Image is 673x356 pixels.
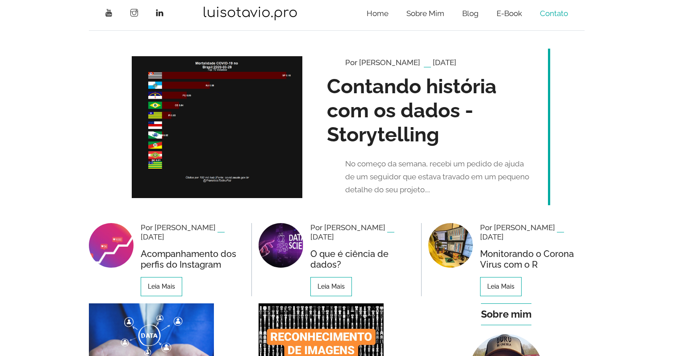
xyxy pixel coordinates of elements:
[345,58,420,67] span: Por [PERSON_NAME]
[327,75,533,147] a: Contando história com os dados - Storytelling
[481,303,531,325] h4: Sobre mim
[433,58,456,67] span: [DATE]
[141,232,164,241] span: [DATE]
[480,277,522,296] a: Leia mais
[141,223,216,232] span: Por [PERSON_NAME]
[480,232,504,241] span: [DATE]
[345,157,532,196] p: No começo da semana, recebi um pedido de ajuda de um seguidor que estava travado em um pequeno de...
[141,277,182,296] a: Leia mais
[202,5,298,21] img: Luis Otavio | Ciência de dados
[480,248,585,270] a: Monitorando o Corona Virus com o R
[310,223,385,232] span: Por [PERSON_NAME]
[480,223,555,232] span: Por [PERSON_NAME]
[310,232,334,241] span: [DATE]
[548,49,550,205] button: 1 of 1
[310,277,352,296] a: Leia mais
[141,248,245,270] a: Acompanhamento dos perfis do Instagram
[310,248,414,270] a: O que é ciência de dados?
[132,56,303,199] img: Contando história com os dados - Storytelling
